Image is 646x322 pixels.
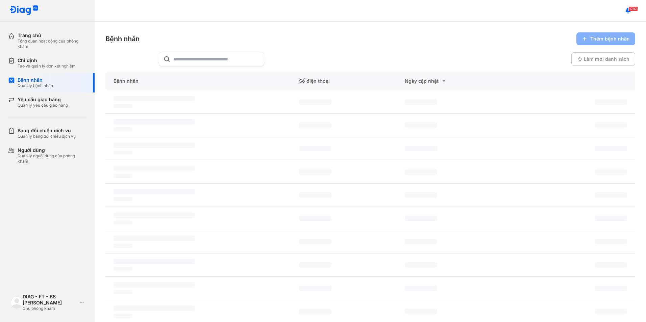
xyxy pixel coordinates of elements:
[595,192,627,198] span: ‌
[114,189,195,194] span: ‌
[590,36,630,42] span: Thêm bệnh nhân
[18,147,86,153] div: Người dùng
[114,197,132,201] span: ‌
[18,134,76,139] div: Quản lý bảng đối chiếu dịch vụ
[576,32,635,45] button: Thêm bệnh nhân
[114,220,132,224] span: ‌
[18,103,68,108] div: Quản lý yêu cầu giao hàng
[405,262,437,268] span: ‌
[114,166,195,171] span: ‌
[595,146,627,151] span: ‌
[299,146,331,151] span: ‌
[584,56,629,62] span: Làm mới danh sách
[114,142,195,148] span: ‌
[114,212,195,218] span: ‌
[571,52,635,66] button: Làm mới danh sách
[595,309,627,314] span: ‌
[595,286,627,291] span: ‌
[18,97,68,103] div: Yêu cầu giao hàng
[405,286,437,291] span: ‌
[114,119,195,125] span: ‌
[18,57,76,63] div: Chỉ định
[18,63,76,69] div: Tạo và quản lý đơn xét nghiệm
[114,282,195,288] span: ‌
[299,123,331,128] span: ‌
[291,72,397,90] div: Số điện thoại
[114,236,195,241] span: ‌
[114,267,132,271] span: ‌
[18,32,86,38] div: Trang chủ
[299,262,331,268] span: ‌
[405,169,437,175] span: ‌
[18,77,53,83] div: Bệnh nhân
[114,96,195,101] span: ‌
[595,239,627,244] span: ‌
[23,294,77,306] div: DIAG - FT - BS [PERSON_NAME]
[114,174,132,178] span: ‌
[405,123,437,128] span: ‌
[405,216,437,221] span: ‌
[299,169,331,175] span: ‌
[114,314,132,318] span: ‌
[299,99,331,105] span: ‌
[405,239,437,244] span: ‌
[114,104,132,108] span: ‌
[405,192,437,198] span: ‌
[105,34,140,44] div: Bệnh nhân
[405,99,437,105] span: ‌
[18,38,86,49] div: Tổng quan hoạt động của phòng khám
[23,306,77,311] div: Chủ phòng khám
[405,146,437,151] span: ‌
[299,309,331,314] span: ‌
[18,153,86,164] div: Quản lý người dùng của phòng khám
[595,99,627,105] span: ‌
[595,169,627,175] span: ‌
[114,127,132,131] span: ‌
[628,6,638,11] span: 1797
[595,216,627,221] span: ‌
[299,192,331,198] span: ‌
[18,128,76,134] div: Bảng đối chiếu dịch vụ
[595,123,627,128] span: ‌
[105,72,291,90] div: Bệnh nhân
[18,83,53,88] div: Quản lý bệnh nhân
[405,77,495,85] div: Ngày cập nhật
[405,309,437,314] span: ‌
[299,239,331,244] span: ‌
[299,286,331,291] span: ‌
[114,151,132,155] span: ‌
[9,5,39,16] img: logo
[114,259,195,264] span: ‌
[299,216,331,221] span: ‌
[595,262,627,268] span: ‌
[11,296,23,308] img: logo
[114,244,132,248] span: ‌
[114,290,132,294] span: ‌
[114,305,195,311] span: ‌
